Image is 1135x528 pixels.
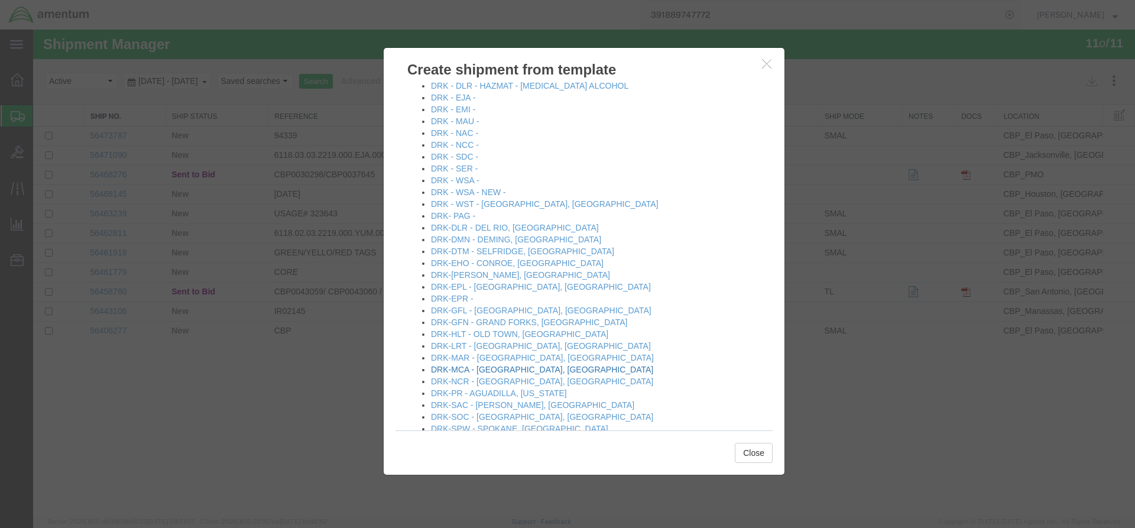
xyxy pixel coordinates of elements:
[398,371,601,380] a: DRK-SAC - [PERSON_NAME], [GEOGRAPHIC_DATA]
[398,158,473,167] a: DRK - WSA - NEW -
[702,413,740,433] button: Close
[398,75,442,85] a: DRK - EMI -
[398,241,577,250] a: DRK-[PERSON_NAME], [GEOGRAPHIC_DATA]
[398,170,625,179] a: DRK - WST - [GEOGRAPHIC_DATA], [GEOGRAPHIC_DATA]
[398,276,618,286] a: DRK-GFL - [GEOGRAPHIC_DATA], [GEOGRAPHIC_DATA]
[398,394,575,404] a: DRK-SPW - SPOKANE, [GEOGRAPHIC_DATA]
[398,51,595,61] a: DRK - DLR - HAZMAT - [MEDICAL_DATA] ALCOHOL
[398,217,581,226] a: DRK-DTM - SELFRIDGE, [GEOGRAPHIC_DATA]
[398,134,445,144] a: DRK - SER -
[398,205,568,215] a: DRK-DMN - DEMING, [GEOGRAPHIC_DATA]
[398,252,618,262] a: DRK-EPL - [GEOGRAPHIC_DATA], [GEOGRAPHIC_DATA]
[398,347,620,357] a: DRK-NCR - [GEOGRAPHIC_DATA], [GEOGRAPHIC_DATA]
[398,229,570,238] a: DRK-EHO - CONROE, [GEOGRAPHIC_DATA]
[398,383,620,392] a: DRK-SOC - [GEOGRAPHIC_DATA], [GEOGRAPHIC_DATA]
[398,312,618,321] a: DRK-LRT - [GEOGRAPHIC_DATA], [GEOGRAPHIC_DATA]
[398,182,442,191] a: DRK- PAG -
[398,300,575,309] a: DRK-HLT - OLD TOWN, [GEOGRAPHIC_DATA]
[398,122,445,132] a: DRK - SDC -
[398,87,446,96] a: DRK - MAU -
[398,99,445,108] a: DRK - NAC -
[398,359,534,368] a: DRK-PR - AGUADILLA, [US_STATE]
[398,146,446,156] a: DRK - WSA -
[398,323,621,333] a: DRK-MAR - [GEOGRAPHIC_DATA], [GEOGRAPHIC_DATA]
[398,193,566,203] a: DRK-DLR - DEL RIO, [GEOGRAPHIC_DATA]
[398,335,620,345] a: DRK-MCA - [GEOGRAPHIC_DATA], [GEOGRAPHIC_DATA]
[398,63,442,73] a: DRK - EJA -
[398,288,594,297] a: DRK-GFN - GRAND FORKS, [GEOGRAPHIC_DATA]
[398,111,446,120] a: DRK - NCC -
[33,30,1135,516] iframe: FS Legacy Container
[398,264,440,274] a: DRK-EPR -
